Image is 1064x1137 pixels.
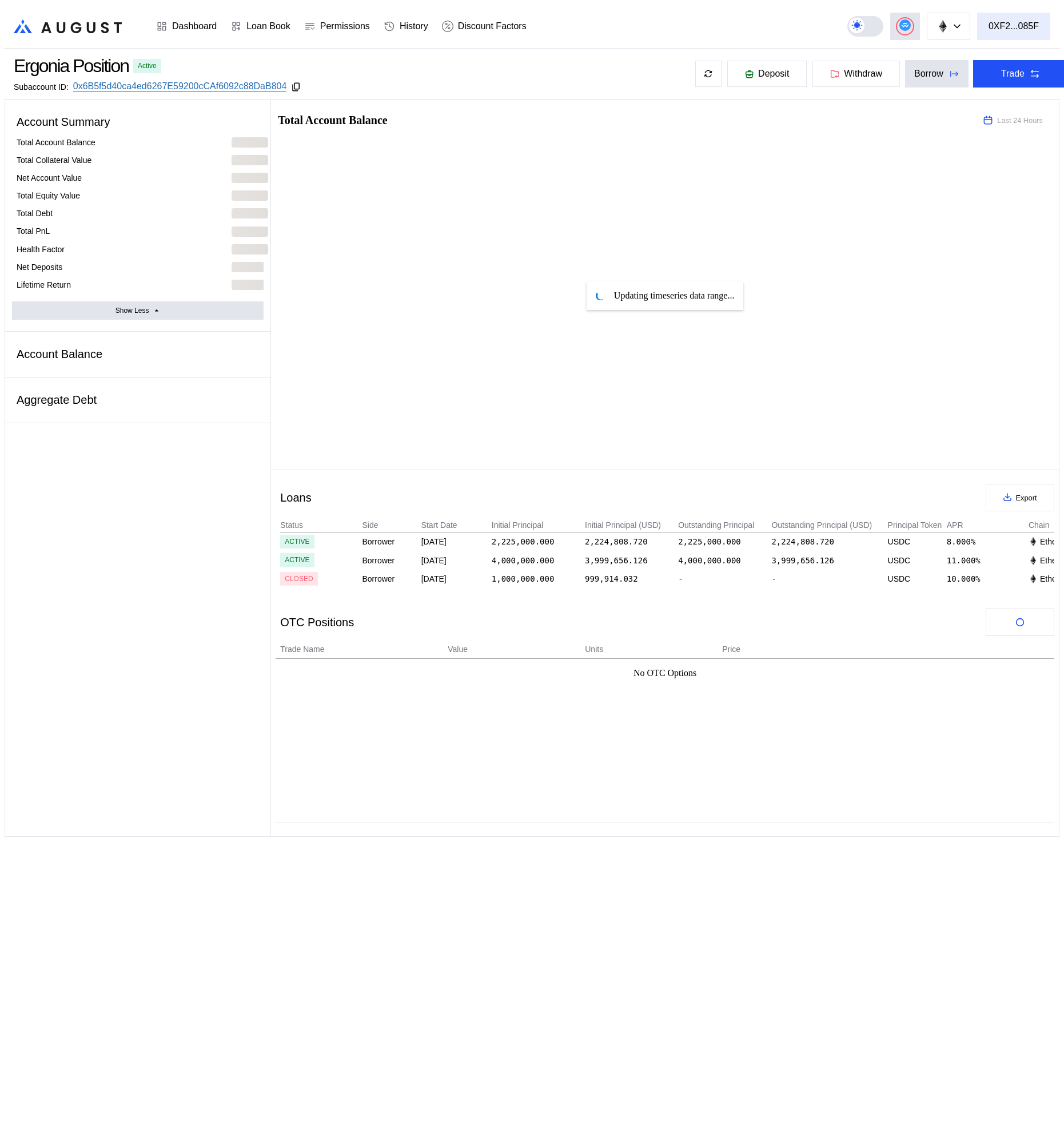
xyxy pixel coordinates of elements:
[400,21,428,31] div: History
[421,553,490,567] div: [DATE]
[320,21,370,31] div: Permissions
[448,643,468,655] span: Value
[14,55,129,77] div: Ergonia Position
[14,82,69,92] div: Subaccount ID:
[138,62,157,70] div: Active
[1001,69,1025,79] div: Trade
[12,111,264,133] div: Account Summary
[492,574,555,583] div: 1,000,000.000
[986,484,1054,511] button: Export
[633,668,696,678] div: No OTC Options
[947,572,1027,586] div: 10.000%
[977,13,1050,40] button: 0XF2...085F
[285,538,309,546] div: ACTIVE
[758,69,789,79] span: Deposit
[17,208,53,218] div: Total Debt
[844,69,882,79] span: Withdraw
[458,21,527,31] div: Discount Factors
[937,20,949,33] img: chain logo
[771,572,886,586] div: -
[17,173,82,183] div: Net Account Value
[280,491,312,504] div: Loans
[362,535,419,548] div: Borrower
[1016,494,1037,502] span: Export
[1029,556,1038,565] img: svg+xml,%3c
[771,537,834,546] div: 2,224,808.720
[585,537,648,546] div: 2,224,808.720
[435,5,533,47] a: Discount Factors
[12,343,264,365] div: Account Balance
[17,262,62,272] div: Net Deposits
[1029,537,1038,546] img: svg+xml,%3c
[492,520,583,530] div: Initial Principal
[362,553,419,567] div: Borrower
[585,556,648,565] div: 3,999,656.126
[812,60,900,88] button: Withdraw
[73,81,287,92] a: 0x6B5f5d40ca4ed6267E59200cCAf6092c88DaB804
[280,520,360,530] div: Status
[678,572,770,586] div: -
[771,556,834,565] div: 3,999,656.126
[278,114,965,126] h2: Total Account Balance
[246,21,290,31] div: Loan Book
[285,556,309,564] div: ACTIVE
[927,13,970,40] button: chain logo
[585,520,676,530] div: Initial Principal (USD)
[12,389,264,411] div: Aggregate Debt
[12,301,264,320] button: Show Less
[678,537,741,546] div: 2,225,000.000
[362,572,419,586] div: Borrower
[17,280,71,290] div: Lifetime Return
[947,553,1027,567] div: 11.000%
[377,5,435,47] a: History
[17,137,95,148] div: Total Account Balance
[678,520,770,530] div: Outstanding Principal
[362,520,419,530] div: Side
[947,535,1027,548] div: 8.000%
[596,291,605,300] img: pending
[492,556,555,565] div: 4,000,000.000
[115,307,149,315] div: Show Less
[585,574,638,583] div: 999,914.032
[492,537,555,546] div: 2,225,000.000
[727,60,807,88] button: Deposit
[149,5,224,47] a: Dashboard
[17,244,65,255] div: Health Factor
[947,520,1027,530] div: APR
[888,553,945,567] div: USDC
[421,535,490,548] div: [DATE]
[989,21,1039,31] div: 0XF2...085F
[722,643,740,655] span: Price
[224,5,297,47] a: Loan Book
[905,60,969,88] button: Borrow
[771,520,886,530] div: Outstanding Principal (USD)
[914,69,943,79] div: Borrow
[888,520,945,530] div: Principal Token
[285,575,313,583] div: CLOSED
[421,520,490,530] div: Start Date
[421,572,490,586] div: [DATE]
[678,556,741,565] div: 4,000,000.000
[17,155,91,165] div: Total Collateral Value
[280,616,354,629] div: OTC Positions
[614,291,735,301] span: Updating timeseries data range...
[17,226,50,236] div: Total PnL
[297,5,377,47] a: Permissions
[888,572,945,586] div: USDC
[888,535,945,548] div: USDC
[585,643,603,655] span: Units
[17,190,80,201] div: Total Equity Value
[280,643,324,655] span: Trade Name
[172,21,217,31] div: Dashboard
[1029,574,1038,583] img: svg+xml,%3c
